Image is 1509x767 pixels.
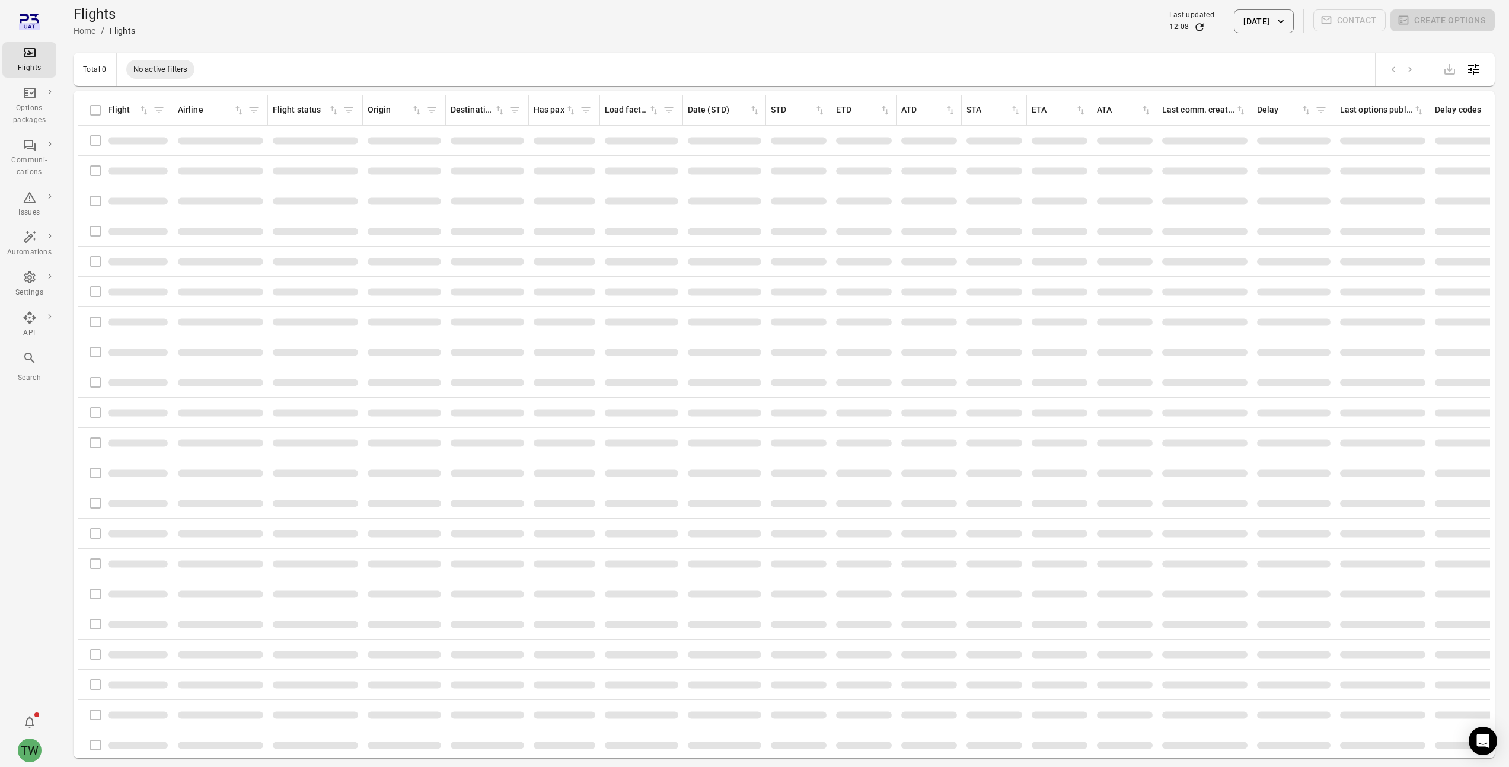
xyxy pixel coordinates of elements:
[83,65,107,73] div: Total 0
[101,24,105,38] li: /
[423,101,441,119] span: Filter by origin
[18,710,42,734] button: Notifications
[368,104,423,117] div: Sort by origin in ascending order
[150,101,168,119] span: Filter by flight
[836,104,891,117] div: Sort by ETD in ascending order
[1194,21,1205,33] button: Refresh data
[451,104,506,117] div: Sort by destination in ascending order
[1340,104,1425,117] div: Sort by last options package published in ascending order
[178,104,245,117] div: Sort by airline in ascending order
[2,226,56,262] a: Automations
[7,327,52,339] div: API
[1257,104,1312,117] div: Sort by delay in ascending order
[2,267,56,302] a: Settings
[340,101,358,119] span: Filter by flight status
[126,63,195,75] span: No active filters
[2,82,56,130] a: Options packages
[7,287,52,299] div: Settings
[901,104,956,117] div: Sort by ATD in ascending order
[506,101,524,119] span: Filter by destination
[1438,63,1462,74] span: Please make a selection to export
[1097,104,1152,117] div: Sort by ATA in ascending order
[1385,62,1418,77] nav: pagination navigation
[7,207,52,219] div: Issues
[1462,57,1485,81] button: Open table configuration
[1032,104,1087,117] div: Sort by ETA in ascending order
[2,187,56,222] a: Issues
[74,5,135,24] h1: Flights
[1435,104,1508,117] div: Delay codes
[660,101,678,119] span: Filter by load factor
[1312,101,1330,119] span: Filter by delay
[18,739,42,762] div: TW
[2,347,56,387] button: Search
[2,42,56,78] a: Flights
[1169,21,1189,33] div: 12:08
[7,155,52,178] div: Communi-cations
[13,734,46,767] button: Tony Wang
[110,25,135,37] div: Flights
[273,104,340,117] div: Sort by flight status in ascending order
[534,104,577,117] div: Sort by has pax in ascending order
[1469,727,1497,755] div: Open Intercom Messenger
[1162,104,1247,117] div: Sort by last communication created in ascending order
[1313,9,1386,33] span: Please make a selection to create communications
[7,103,52,126] div: Options packages
[245,101,263,119] span: Filter by airline
[74,26,96,36] a: Home
[1234,9,1293,33] button: [DATE]
[2,135,56,182] a: Communi-cations
[7,62,52,74] div: Flights
[7,247,52,258] div: Automations
[7,372,52,384] div: Search
[74,24,135,38] nav: Breadcrumbs
[108,104,150,117] div: Sort by flight in ascending order
[966,104,1022,117] div: Sort by STA in ascending order
[1169,9,1214,21] div: Last updated
[2,307,56,343] a: API
[605,104,660,117] div: Sort by load factor in ascending order
[577,101,595,119] span: Filter by has pax
[1390,9,1495,33] span: Please make a selection to create an option package
[688,104,761,117] div: Sort by date (STD) in ascending order
[771,104,826,117] div: Sort by STD in ascending order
